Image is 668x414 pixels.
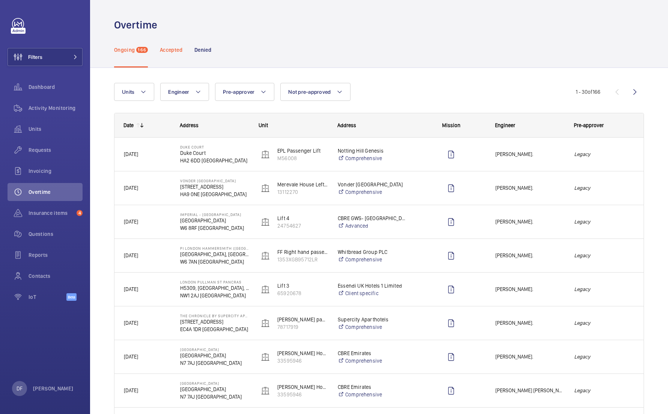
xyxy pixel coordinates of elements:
span: Insurance items [29,209,74,217]
button: Pre-approver [215,83,274,101]
span: Filters [28,53,42,61]
em: Legacy [574,150,634,159]
p: Supercity Aparthotels [338,316,407,323]
p: FF Right hand passenger lift firefighting [277,248,328,256]
p: DF [17,385,23,392]
p: 33595946 [277,357,328,364]
p: [PERSON_NAME] [33,385,74,392]
span: Units [29,125,83,133]
p: [GEOGRAPHIC_DATA] [180,385,249,393]
div: Date [123,122,134,128]
em: Legacy [574,251,634,260]
p: 24754627 [277,222,328,229]
button: Engineer [160,83,209,101]
span: Dashboard [29,83,83,91]
p: CBRE Emirates [338,349,407,357]
span: [DATE] [124,252,138,258]
span: [DATE] [124,185,138,191]
p: Duke Court [180,145,249,149]
span: [DATE] [124,286,138,292]
em: Legacy [574,217,634,226]
span: Activity Monitoring [29,104,83,112]
p: NW1 2AJ [GEOGRAPHIC_DATA] [180,292,249,299]
p: CBRE GWS- [GEOGRAPHIC_DATA] ([GEOGRAPHIC_DATA]) [338,214,407,222]
span: [PERSON_NAME]. [495,251,564,260]
img: elevator.svg [261,150,270,159]
p: W6 8RF [GEOGRAPHIC_DATA] [180,224,249,232]
img: elevator.svg [261,217,270,226]
img: elevator.svg [261,319,270,328]
span: Pre-approver [223,89,254,95]
p: Lift 3 [277,282,328,289]
p: [PERSON_NAME] House [277,349,328,357]
span: 4 [77,210,83,216]
span: Engineer [168,89,189,95]
p: HA9 0NE [GEOGRAPHIC_DATA] [180,190,249,198]
p: [STREET_ADDRESS] [180,318,249,325]
p: Denied [194,46,211,54]
p: H5309, [GEOGRAPHIC_DATA], [STREET_ADDRESS] [180,284,249,292]
p: [PERSON_NAME] House [277,383,328,391]
p: PI London Hammersmith ([GEOGRAPHIC_DATA][PERSON_NAME]) [180,246,249,250]
span: Units [122,89,134,95]
span: 166 [136,47,148,53]
em: Legacy [574,386,634,395]
span: of [588,89,593,95]
span: [PERSON_NAME]. [495,217,564,226]
span: [DATE] [124,219,138,225]
a: Comprehensive [338,154,407,162]
a: Comprehensive [338,188,407,196]
span: [PERSON_NAME]. [495,184,564,192]
p: [GEOGRAPHIC_DATA] [180,381,249,385]
span: Contacts [29,272,83,280]
span: [DATE] [124,151,138,157]
span: [PERSON_NAME]. [495,319,564,327]
span: Reports [29,251,83,259]
img: elevator.svg [261,184,270,193]
span: IoT [29,293,66,301]
h1: Overtime [114,18,162,32]
p: 78717919 [277,323,328,331]
img: elevator.svg [261,285,270,294]
em: Legacy [574,184,634,192]
img: elevator.svg [261,352,270,361]
p: [GEOGRAPHIC_DATA] [180,217,249,224]
p: Accepted [160,46,182,54]
a: Client specific [338,289,407,297]
p: [STREET_ADDRESS] [180,183,249,190]
p: N7 7AJ [GEOGRAPHIC_DATA] [180,393,249,400]
a: Advanced [338,222,407,229]
p: 33595946 [277,391,328,398]
button: Units [114,83,154,101]
span: [DATE] [124,320,138,326]
span: [PERSON_NAME]. [495,285,564,294]
p: Notting Hill Genesis [338,147,407,154]
a: Comprehensive [338,323,407,331]
span: Not pre-approved [288,89,331,95]
span: Requests [29,146,83,154]
a: Comprehensive [338,256,407,263]
p: N7 7AJ [GEOGRAPHIC_DATA] [180,359,249,367]
span: Address [180,122,199,128]
em: Legacy [574,319,634,327]
span: 1 - 30 166 [576,89,600,94]
button: Filters [8,48,83,66]
p: LONDON PULLMAN ST PANCRAS [180,280,249,284]
span: [PERSON_NAME]. [495,352,564,361]
button: Not pre-approved [280,83,351,101]
span: Mission [442,122,460,128]
p: 1353XGB95712LR [277,256,328,263]
p: Essendi UK Hotels 1 Limited [338,282,407,289]
p: [GEOGRAPHIC_DATA], [GEOGRAPHIC_DATA] [180,250,249,258]
p: EPL Passenger Lift [277,147,328,154]
a: Comprehensive [338,391,407,398]
span: [PERSON_NAME] [PERSON_NAME]. [495,386,564,395]
p: Vonder [GEOGRAPHIC_DATA] [180,178,249,183]
img: elevator.svg [261,251,270,260]
span: Questions [29,230,83,238]
span: Invoicing [29,167,83,175]
p: Ongoing [114,46,135,54]
p: HA2 6DD [GEOGRAPHIC_DATA] [180,157,249,164]
span: Unit [259,122,268,128]
span: [PERSON_NAME]. [495,150,564,159]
